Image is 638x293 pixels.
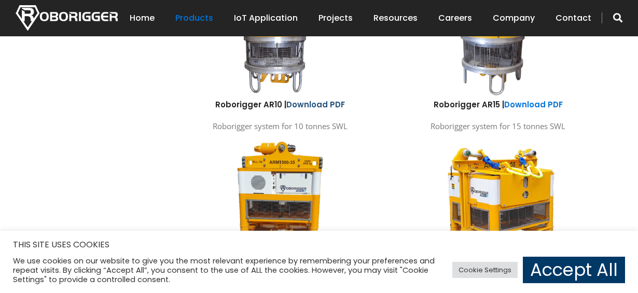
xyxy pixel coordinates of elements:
[556,2,591,34] a: Contact
[438,2,472,34] a: Careers
[286,99,345,110] a: Download PDF
[493,2,535,34] a: Company
[523,257,625,283] a: Accept All
[16,5,118,31] img: Nortech
[397,119,599,133] p: Roborigger system for 15 tonnes SWL
[452,262,518,278] a: Cookie Settings
[179,119,381,133] p: Roborigger system for 10 tonnes SWL
[373,2,418,34] a: Resources
[504,99,563,110] a: Download PDF
[13,256,441,284] div: We use cookies on our website to give you the most relevant experience by remembering your prefer...
[130,2,155,34] a: Home
[234,2,298,34] a: IoT Application
[318,2,353,34] a: Projects
[397,99,599,110] h6: Roborigger AR15 |
[13,238,625,252] h5: THIS SITE USES COOKIES
[179,99,381,110] h6: Roborigger AR10 |
[175,2,213,34] a: Products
